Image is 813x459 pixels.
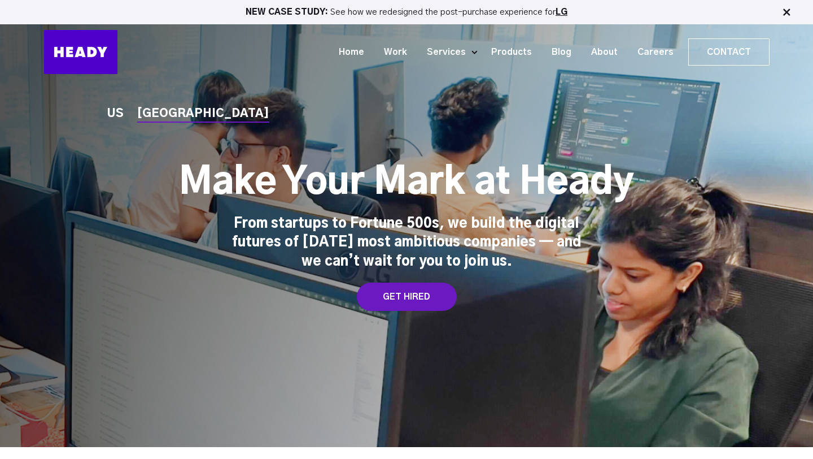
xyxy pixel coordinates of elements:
a: About [577,42,623,63]
h1: Make Your Mark at Heady [179,161,634,206]
a: Careers [623,42,679,63]
a: LG [556,8,567,16]
a: [GEOGRAPHIC_DATA] [137,108,269,120]
div: Navigation Menu [129,38,770,66]
a: Home [325,42,370,63]
strong: NEW CASE STUDY: [246,8,330,16]
a: Contact [689,39,769,65]
a: Services [413,42,471,63]
a: Blog [537,42,577,63]
p: See how we redesigned the post-purchase experience for [5,8,808,16]
img: Heady_Logo_Web-01 (1) [44,30,117,74]
div: From startups to Fortune 500s, we build the digital futures of [DATE] most ambitious companies — ... [231,215,582,272]
a: US [107,108,124,120]
a: Products [477,42,537,63]
a: Work [370,42,413,63]
img: Close Bar [781,7,792,18]
a: GET HIRED [357,283,457,311]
